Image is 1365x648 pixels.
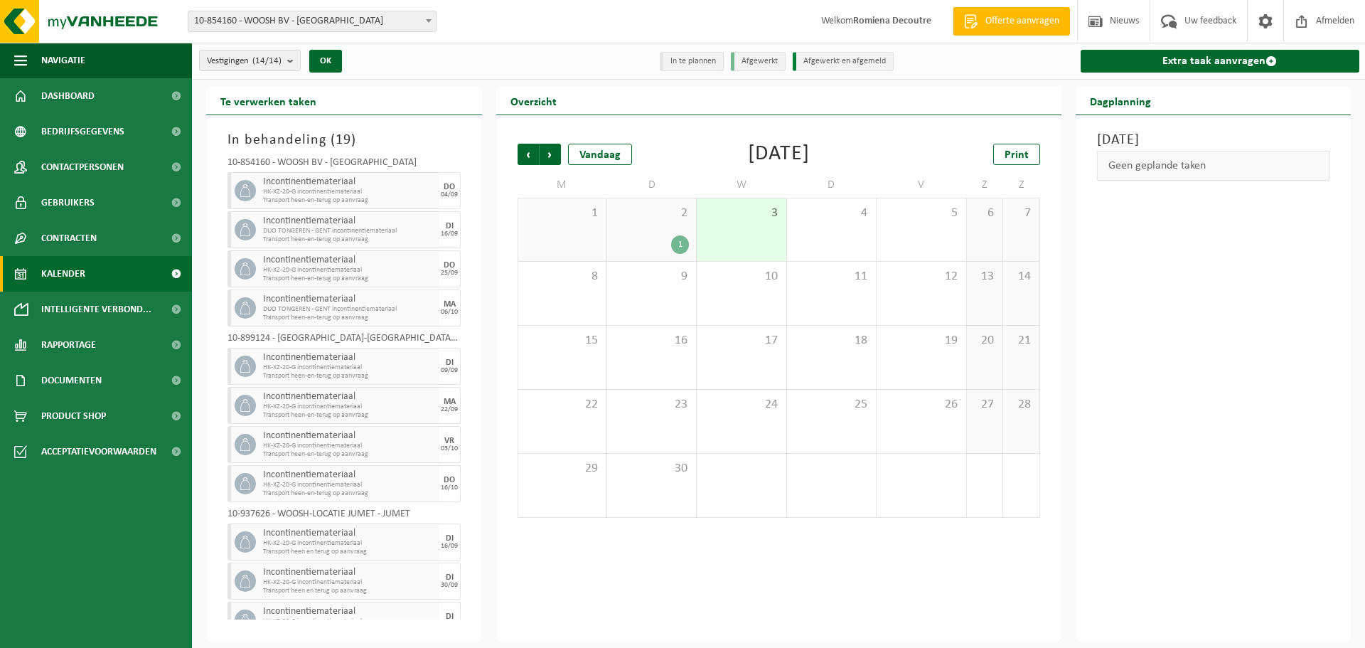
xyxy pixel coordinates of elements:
span: 18 [794,333,869,349]
count: (14/14) [252,56,282,65]
h3: [DATE] [1097,129,1330,151]
span: Incontinentiemateriaal [263,567,436,578]
span: 21 [1010,333,1032,349]
span: 13 [974,269,995,285]
span: 8 [525,269,599,285]
td: D [787,172,877,198]
li: Afgewerkt [731,52,786,71]
button: Vestigingen(14/14) [199,50,301,71]
span: Print [1005,149,1029,161]
div: 10-937626 - WOOSH-LOCATIE JUMET - JUMET [227,509,461,524]
span: Incontinentiemateriaal [263,294,436,305]
span: Transport heen-en-terug op aanvraag [263,235,436,244]
td: M [518,172,607,198]
div: Geen geplande taken [1097,151,1330,181]
div: DI [446,358,454,367]
h3: In behandeling ( ) [227,129,461,151]
td: V [877,172,966,198]
div: 25/09 [441,270,458,277]
span: 27 [974,397,995,413]
span: 20 [974,333,995,349]
span: Incontinentiemateriaal [263,216,436,227]
span: Product Shop [41,398,106,434]
span: 10-854160 - WOOSH BV - GENT [188,11,436,31]
span: Documenten [41,363,102,398]
span: 17 [704,333,778,349]
div: 16/10 [441,484,458,492]
div: 1 [671,235,689,254]
span: Incontinentiemateriaal [263,176,436,188]
a: Print [993,144,1040,165]
span: 10 [704,269,778,285]
span: 1 [525,206,599,221]
span: 30 [614,461,689,477]
span: Contactpersonen [41,149,124,185]
div: Vandaag [568,144,632,165]
div: 04/09 [441,191,458,198]
span: HK-XZ-20-G incontinentiemateriaal [263,539,436,548]
li: Afgewerkt en afgemeld [793,52,894,71]
a: Offerte aanvragen [953,7,1070,36]
div: 10-899124 - [GEOGRAPHIC_DATA]-[GEOGRAPHIC_DATA] [GEOGRAPHIC_DATA] - [GEOGRAPHIC_DATA] [227,334,461,348]
span: Transport heen en terug op aanvraag [263,548,436,556]
span: DUO TONGEREN - GENT incontinentiemateriaal [263,305,436,314]
span: 12 [884,269,958,285]
div: [DATE] [748,144,810,165]
span: Transport heen-en-terug op aanvraag [263,275,436,283]
div: DI [446,573,454,582]
div: DO [444,183,455,191]
span: 14 [1010,269,1032,285]
div: MA [444,398,456,406]
span: 5 [884,206,958,221]
span: 4 [794,206,869,221]
span: Transport heen-en-terug op aanvraag [263,196,436,205]
div: DO [444,261,455,270]
span: Contracten [41,221,97,256]
div: DI [446,222,454,230]
span: 28 [1010,397,1032,413]
span: 2 [614,206,689,221]
div: 03/10 [441,445,458,452]
div: 16/09 [441,543,458,550]
span: Vorige [518,144,539,165]
span: 10-854160 - WOOSH BV - GENT [188,11,437,32]
div: DO [444,476,455,484]
h2: Overzicht [496,87,571,115]
span: DUO TONGEREN - GENT incontinentiemateriaal [263,227,436,235]
span: HK-XZ-20-G incontinentiemateriaal [263,481,436,489]
span: HK-XZ-20-G incontinentiemateriaal [263,617,436,626]
span: Incontinentiemateriaal [263,528,436,539]
span: 19 [336,133,351,147]
div: DI [446,534,454,543]
span: 16 [614,333,689,349]
span: HK-XZ-20-G incontinentiemateriaal [263,188,436,196]
strong: Romiena Decoutre [853,16,931,26]
span: Kalender [41,256,85,292]
span: Incontinentiemateriaal [263,391,436,403]
span: HK-XZ-20-G incontinentiemateriaal [263,363,436,372]
td: D [607,172,697,198]
td: Z [967,172,1003,198]
div: 22/09 [441,406,458,413]
div: 10-854160 - WOOSH BV - [GEOGRAPHIC_DATA] [227,158,461,172]
span: Incontinentiemateriaal [263,606,436,617]
div: VR [444,437,454,445]
span: Transport heen-en-terug op aanvraag [263,489,436,498]
span: Transport heen-en-terug op aanvraag [263,314,436,322]
td: W [697,172,786,198]
div: 30/09 [441,582,458,589]
span: Incontinentiemateriaal [263,469,436,481]
span: Incontinentiemateriaal [263,430,436,442]
span: 22 [525,397,599,413]
h2: Dagplanning [1076,87,1165,115]
span: 9 [614,269,689,285]
span: HK-XZ-20-G incontinentiemateriaal [263,266,436,275]
span: Transport heen en terug op aanvraag [263,587,436,595]
span: 3 [704,206,778,221]
span: 25 [794,397,869,413]
td: Z [1003,172,1039,198]
span: 7 [1010,206,1032,221]
span: Transport heen-en-terug op aanvraag [263,450,436,459]
span: Offerte aanvragen [982,14,1063,28]
div: DI [446,612,454,621]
